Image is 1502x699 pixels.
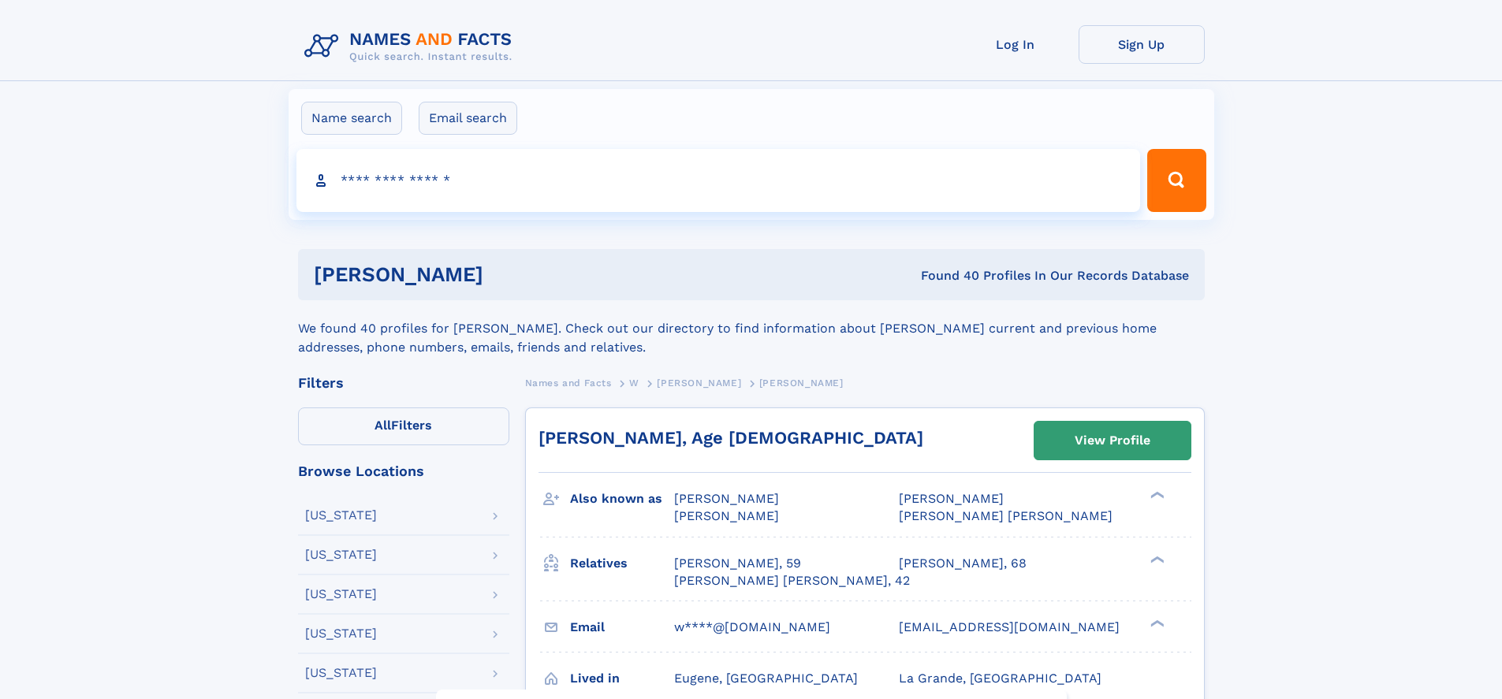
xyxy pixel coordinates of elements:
div: ❯ [1146,490,1165,500]
a: [PERSON_NAME], Age [DEMOGRAPHIC_DATA] [539,428,923,448]
label: Email search [419,102,517,135]
img: Logo Names and Facts [298,25,525,68]
div: [US_STATE] [305,588,377,600]
h3: Email [570,614,674,641]
label: Filters [298,407,509,445]
span: [PERSON_NAME] [674,491,779,506]
span: [PERSON_NAME] [657,377,741,389]
h3: Also known as [570,485,674,512]
div: View Profile [1075,422,1150,459]
span: [PERSON_NAME] [PERSON_NAME] [899,508,1113,523]
div: [US_STATE] [305,667,377,679]
a: [PERSON_NAME], 59 [674,555,801,572]
div: [US_STATE] [305,627,377,640]
div: ❯ [1146,554,1165,564]
h1: [PERSON_NAME] [314,265,703,284]
div: Found 40 Profiles In Our Records Database [702,267,1189,284]
span: [PERSON_NAME] [674,508,779,523]
a: [PERSON_NAME] [PERSON_NAME], 42 [674,572,910,589]
h3: Relatives [570,550,674,577]
h3: Lived in [570,665,674,692]
a: Names and Facts [525,373,612,392]
div: [US_STATE] [305,509,377,522]
label: Name search [301,102,402,135]
span: [PERSON_NAME] [759,377,844,389]
a: Sign Up [1079,25,1205,64]
div: [US_STATE] [305,548,377,561]
span: [PERSON_NAME] [899,491,1004,506]
a: [PERSON_NAME], 68 [899,555,1027,572]
a: Log In [952,25,1079,64]
span: La Grande, [GEOGRAPHIC_DATA] [899,671,1101,686]
a: View Profile [1034,422,1191,459]
div: ❯ [1146,618,1165,628]
a: [PERSON_NAME] [657,373,741,392]
span: [EMAIL_ADDRESS][DOMAIN_NAME] [899,619,1120,634]
div: Browse Locations [298,464,509,478]
a: W [629,373,639,392]
div: Filters [298,376,509,390]
button: Search Button [1147,149,1206,212]
div: We found 40 profiles for [PERSON_NAME]. Check out our directory to find information about [PERSON... [298,300,1205,357]
span: Eugene, [GEOGRAPHIC_DATA] [674,671,858,686]
span: W [629,377,639,389]
span: All [375,418,391,433]
input: search input [296,149,1141,212]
